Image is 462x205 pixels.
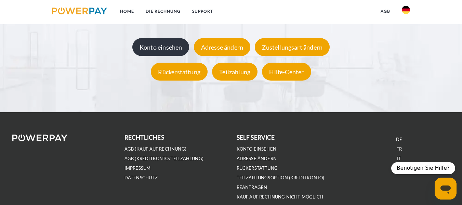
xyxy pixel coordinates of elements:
div: Benötigen Sie Hilfe? [391,162,455,174]
b: self service [237,134,275,141]
a: Rückerstattung [237,165,278,171]
a: Konto einsehen [131,43,191,51]
a: Rückerstattung [149,68,209,76]
a: Hilfe-Center [260,68,313,76]
a: IT [397,156,401,162]
img: de [402,6,410,14]
a: DE [396,137,402,142]
img: logo-powerpay-white.svg [12,134,67,141]
img: logo-powerpay.svg [52,8,107,14]
a: SUPPORT [186,5,219,17]
a: Kauf auf Rechnung nicht möglich [237,194,324,200]
b: rechtliches [124,134,164,141]
div: Teilzahlung [212,63,258,81]
iframe: Schaltfläche zum Öffnen des Messaging-Fensters; Konversation läuft [435,178,457,200]
a: IMPRESSUM [124,165,151,171]
a: Zustellungsart ändern [253,43,331,51]
a: AGB (Kauf auf Rechnung) [124,146,186,152]
div: Adresse ändern [194,38,251,56]
a: Konto einsehen [237,146,277,152]
div: Konto einsehen [132,38,189,56]
a: Adresse ändern [237,156,277,162]
a: FR [396,146,401,152]
div: Rückerstattung [151,63,208,81]
div: Zustellungsart ändern [255,38,330,56]
a: AGB (Kreditkonto/Teilzahlung) [124,156,203,162]
a: DATENSCHUTZ [124,175,158,181]
div: Hilfe-Center [262,63,311,81]
a: Home [114,5,140,17]
a: DIE RECHNUNG [140,5,186,17]
a: agb [375,5,396,17]
a: Adresse ändern [192,43,252,51]
a: Teilzahlung [210,68,259,76]
a: Teilzahlungsoption (KREDITKONTO) beantragen [237,175,325,190]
